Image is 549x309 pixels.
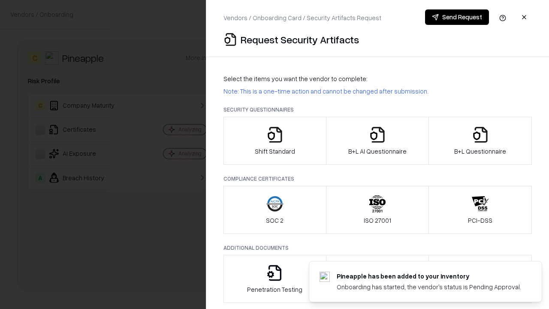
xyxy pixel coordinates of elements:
button: Penetration Testing [223,255,326,303]
button: Privacy Policy [326,255,429,303]
button: Send Request [425,9,489,25]
button: Data Processing Agreement [428,255,532,303]
p: ISO 27001 [364,216,391,225]
p: SOC 2 [266,216,284,225]
p: Vendors / Onboarding Card / Security Artifacts Request [223,13,381,22]
button: ISO 27001 [326,186,429,234]
p: Shift Standard [255,147,295,156]
button: PCI-DSS [428,186,532,234]
p: Select the items you want the vendor to complete: [223,74,532,83]
img: pineappleenergy.com [320,272,330,282]
button: B+L AI Questionnaire [326,117,429,165]
p: Note: This is a one-time action and cannot be changed after submission. [223,87,532,96]
p: Additional Documents [223,244,532,251]
button: Shift Standard [223,117,326,165]
p: Penetration Testing [247,285,302,294]
button: SOC 2 [223,186,326,234]
div: Pineapple has been added to your inventory [337,272,521,281]
p: Security Questionnaires [223,106,532,113]
button: B+L Questionnaire [428,117,532,165]
p: B+L Questionnaire [454,147,506,156]
p: Compliance Certificates [223,175,532,182]
p: B+L AI Questionnaire [348,147,407,156]
div: Onboarding has started, the vendor's status is Pending Approval. [337,282,521,291]
p: PCI-DSS [468,216,492,225]
p: Request Security Artifacts [241,33,359,46]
